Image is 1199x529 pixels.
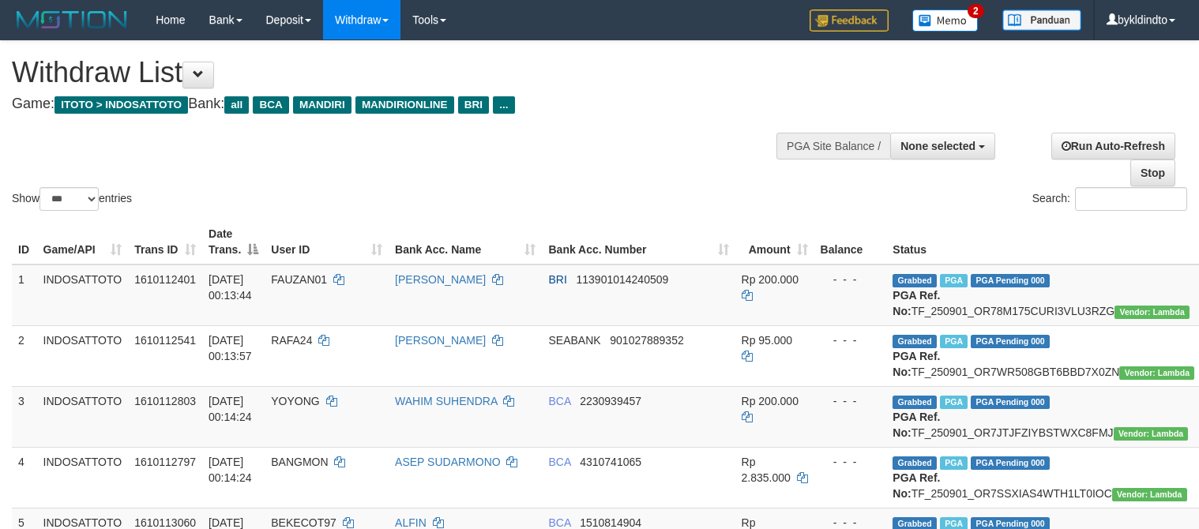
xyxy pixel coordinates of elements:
[900,140,975,152] span: None selected
[893,411,940,439] b: PGA Ref. No:
[821,454,881,470] div: - - -
[37,386,129,447] td: INDOSATTOTO
[54,96,188,114] span: ITOTO > INDOSATTOTO
[810,9,889,32] img: Feedback.jpg
[548,273,566,286] span: BRI
[355,96,454,114] span: MANDIRIONLINE
[940,274,968,287] span: Marked by bykanggota2
[271,516,336,529] span: BEKECOT97
[742,395,799,407] span: Rp 200.000
[968,4,984,18] span: 2
[821,332,881,348] div: - - -
[12,187,132,211] label: Show entries
[893,396,937,409] span: Grabbed
[134,334,196,347] span: 1610112541
[493,96,514,114] span: ...
[134,395,196,407] span: 1610112803
[1119,366,1194,380] span: Vendor URL: https://order7.1velocity.biz
[580,516,641,529] span: Copy 1510814904 to clipboard
[271,334,312,347] span: RAFA24
[12,57,784,88] h1: Withdraw List
[395,273,486,286] a: [PERSON_NAME]
[735,219,814,264] th: Amount: activate to sort column ascending
[395,395,497,407] a: WAHIM SUHENDRA
[814,219,887,264] th: Balance
[134,516,196,529] span: 1610113060
[458,96,489,114] span: BRI
[893,274,937,287] span: Grabbed
[821,272,881,287] div: - - -
[209,395,252,423] span: [DATE] 00:14:24
[37,264,129,326] td: INDOSATTOTO
[912,9,979,32] img: Button%20Memo.svg
[39,187,99,211] select: Showentries
[742,334,793,347] span: Rp 95.000
[12,264,37,326] td: 1
[1114,427,1189,441] span: Vendor URL: https://order7.1velocity.biz
[610,334,683,347] span: Copy 901027889352 to clipboard
[1075,187,1187,211] input: Search:
[224,96,249,114] span: all
[940,396,968,409] span: Marked by bykanggota2
[202,219,265,264] th: Date Trans.: activate to sort column descending
[776,133,890,159] div: PGA Site Balance /
[821,393,881,409] div: - - -
[37,219,129,264] th: Game/API: activate to sort column ascending
[1114,306,1190,319] span: Vendor URL: https://order7.1velocity.biz
[893,335,937,348] span: Grabbed
[12,219,37,264] th: ID
[253,96,288,114] span: BCA
[395,334,486,347] a: [PERSON_NAME]
[271,456,328,468] span: BANGMON
[548,334,600,347] span: SEABANK
[128,219,202,264] th: Trans ID: activate to sort column ascending
[12,447,37,508] td: 4
[12,8,132,32] img: MOTION_logo.png
[548,395,570,407] span: BCA
[389,219,542,264] th: Bank Acc. Name: activate to sort column ascending
[1112,488,1187,501] span: Vendor URL: https://order7.1velocity.biz
[271,273,327,286] span: FAUZAN01
[134,273,196,286] span: 1610112401
[890,133,995,159] button: None selected
[577,273,669,286] span: Copy 113901014240509 to clipboard
[580,456,641,468] span: Copy 4310741065 to clipboard
[971,456,1050,470] span: PGA Pending
[12,325,37,386] td: 2
[395,516,427,529] a: ALFIN
[893,456,937,470] span: Grabbed
[134,456,196,468] span: 1610112797
[542,219,735,264] th: Bank Acc. Number: activate to sort column ascending
[37,447,129,508] td: INDOSATTOTO
[209,334,252,362] span: [DATE] 00:13:57
[971,274,1050,287] span: PGA Pending
[12,386,37,447] td: 3
[548,516,570,529] span: BCA
[971,335,1050,348] span: PGA Pending
[1130,159,1175,186] a: Stop
[940,456,968,470] span: Marked by bykanggota2
[580,395,641,407] span: Copy 2230939457 to clipboard
[395,456,501,468] a: ASEP SUDARMONO
[271,395,319,407] span: YOYONG
[12,96,784,112] h4: Game: Bank:
[293,96,351,114] span: MANDIRI
[1002,9,1081,31] img: panduan.png
[1032,187,1187,211] label: Search:
[1051,133,1175,159] a: Run Auto-Refresh
[893,350,940,378] b: PGA Ref. No:
[893,471,940,500] b: PGA Ref. No:
[209,273,252,302] span: [DATE] 00:13:44
[971,396,1050,409] span: PGA Pending
[548,456,570,468] span: BCA
[209,456,252,484] span: [DATE] 00:14:24
[893,289,940,317] b: PGA Ref. No:
[940,335,968,348] span: Marked by bykanggota2
[37,325,129,386] td: INDOSATTOTO
[742,273,799,286] span: Rp 200.000
[742,456,791,484] span: Rp 2.835.000
[265,219,389,264] th: User ID: activate to sort column ascending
